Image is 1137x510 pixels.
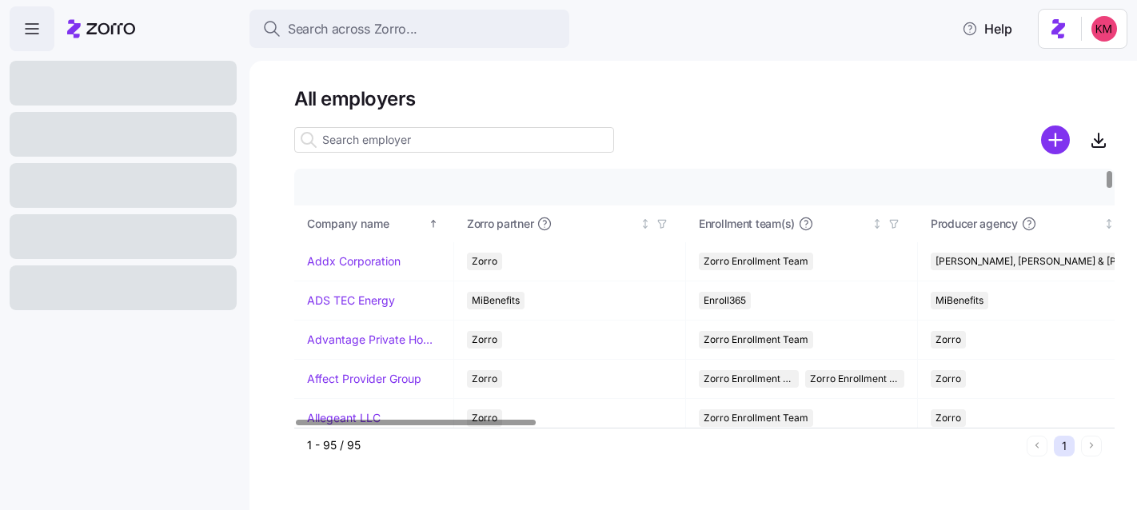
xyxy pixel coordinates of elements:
span: Zorro Enrollment Team [704,409,808,427]
th: Company nameSorted ascending [294,205,454,242]
button: Next page [1081,436,1102,456]
span: MiBenefits [472,292,520,309]
a: Affect Provider Group [307,371,421,387]
a: Advantage Private Home Care [307,332,441,348]
button: 1 [1054,436,1075,456]
img: 8fbd33f679504da1795a6676107ffb9e [1091,16,1117,42]
th: Enrollment team(s)Not sorted [686,205,918,242]
span: Zorro Enrollment Team [704,253,808,270]
div: Company name [307,215,425,233]
span: Zorro Enrollment Experts [810,370,900,388]
th: Zorro partnerNot sorted [454,205,686,242]
div: Not sorted [872,218,883,229]
span: Zorro [472,253,497,270]
span: Zorro [936,331,961,349]
a: ADS TEC Energy [307,293,395,309]
span: Zorro [472,331,497,349]
h1: All employers [294,86,1115,111]
span: Zorro Enrollment Team [704,370,794,388]
div: Sorted ascending [428,218,439,229]
input: Search employer [294,127,614,153]
span: Enrollment team(s) [699,216,795,232]
div: Not sorted [1103,218,1115,229]
span: Zorro [472,370,497,388]
span: Zorro Enrollment Team [704,331,808,349]
span: Zorro partner [467,216,533,232]
a: Addx Corporation [307,253,401,269]
span: Zorro [936,370,961,388]
span: MiBenefits [936,292,983,309]
span: Zorro [472,409,497,427]
span: Help [962,19,1012,38]
div: 1 - 95 / 95 [307,437,1020,453]
a: Allegeant LLC [307,410,381,426]
svg: add icon [1041,126,1070,154]
span: Producer agency [931,216,1018,232]
span: Enroll365 [704,292,746,309]
span: Search across Zorro... [288,19,417,39]
button: Help [949,13,1025,45]
div: Not sorted [640,218,651,229]
button: Previous page [1027,436,1047,456]
span: Zorro [936,409,961,427]
button: Search across Zorro... [249,10,569,48]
